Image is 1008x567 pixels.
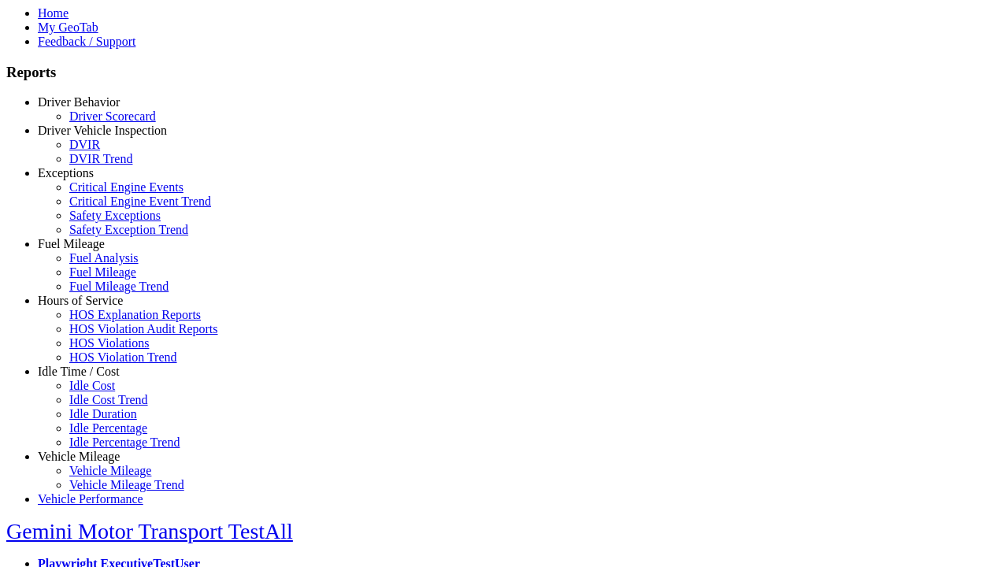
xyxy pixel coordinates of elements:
a: Safety Exception Trend [69,223,188,236]
a: Driver Vehicle Inspection [38,124,167,137]
a: Idle Percentage Trend [69,435,180,449]
a: Safety Exceptions [69,209,161,222]
a: Critical Engine Event Trend [69,195,211,208]
a: Gemini Motor Transport TestAll [6,519,293,543]
a: Idle Duration [69,407,137,421]
a: HOS Violation Trend [69,350,177,364]
a: Exceptions [38,166,94,180]
a: Idle Cost [69,379,115,392]
a: Vehicle Mileage [38,450,120,463]
a: Driver Scorecard [69,109,156,123]
a: Idle Cost Trend [69,393,148,406]
a: My GeoTab [38,20,98,34]
a: Vehicle Mileage [69,464,151,477]
a: Fuel Analysis [69,251,139,265]
a: Home [38,6,69,20]
a: Feedback / Support [38,35,135,48]
a: DVIR [69,138,100,151]
a: Fuel Mileage [69,265,136,279]
a: Idle Time / Cost [38,365,120,378]
a: Vehicle Mileage Trend [69,478,184,491]
a: HOS Violation Audit Reports [69,322,218,335]
a: HOS Violations [69,336,149,350]
a: Fuel Mileage [38,237,105,250]
h3: Reports [6,64,1002,81]
a: Driver Behavior [38,95,120,109]
a: Idle Percentage [69,421,147,435]
a: Fuel Mileage Trend [69,280,169,293]
a: Critical Engine Events [69,180,183,194]
a: Vehicle Performance [38,492,143,506]
a: DVIR Trend [69,152,132,165]
a: Hours of Service [38,294,123,307]
a: HOS Explanation Reports [69,308,201,321]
